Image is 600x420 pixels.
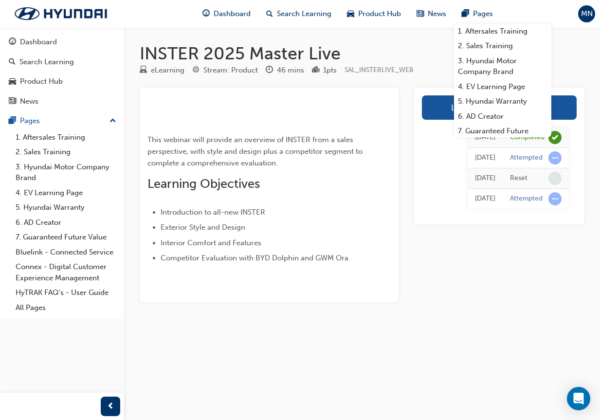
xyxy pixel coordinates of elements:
span: pages-icon [462,8,469,20]
span: learningRecordVerb_COMPLETE-icon [548,131,562,144]
span: Learning resource code [345,66,414,74]
a: Product Hub [4,73,120,91]
span: guage-icon [9,38,16,47]
span: clock-icon [266,66,273,75]
span: MN [581,8,593,19]
a: Dashboard [4,33,120,51]
span: Interior Comfort and Features [161,238,261,247]
span: News [428,8,446,19]
a: 2. Sales Training [454,38,551,54]
a: 5. Hyundai Warranty [454,94,551,109]
div: 46 mins [277,65,304,76]
div: Duration [266,64,304,76]
span: up-icon [109,115,116,128]
a: 2. Sales Training [12,145,120,160]
span: Search Learning [277,8,331,19]
button: DashboardSearch LearningProduct HubNews [4,31,120,112]
img: Trak [5,3,117,24]
div: Stream: Product [203,65,258,76]
a: 1. Aftersales Training [12,130,120,145]
span: Competitor Evaluation with BYD Dolphin and GWM Ora [161,254,348,262]
span: search-icon [266,8,273,20]
span: learningRecordVerb_NONE-icon [548,172,562,185]
a: 4. EV Learning Page [12,185,120,201]
a: 6. AD Creator [454,109,551,124]
div: Stream [192,64,258,76]
div: Tue Jul 22 2025 11:50:43 GMT+1000 (Australian Eastern Standard Time) [475,173,495,184]
span: Pages [473,8,493,19]
a: 5. Hyundai Warranty [12,200,120,215]
div: Tue Jun 17 2025 10:12:16 GMT+1000 (Australian Eastern Standard Time) [475,193,495,204]
a: pages-iconPages [454,4,501,24]
div: Points [312,64,337,76]
span: learningRecordVerb_ATTEMPT-icon [548,151,562,164]
a: Search Learning [4,53,120,71]
span: This webinar will provide an overview of INSTER from a sales perspective, with style and design p... [147,135,364,167]
div: Type [140,64,184,76]
a: Connex - Digital Customer Experience Management [12,259,120,285]
span: Learning Objectives [147,176,260,191]
a: news-iconNews [409,4,454,24]
span: car-icon [347,8,354,20]
button: Pages [4,112,120,130]
a: 3. Hyundai Motor Company Brand [454,54,551,79]
span: guage-icon [202,8,210,20]
div: Tue Jul 22 2025 11:50:44 GMT+1000 (Australian Eastern Standard Time) [475,152,495,164]
span: Product Hub [358,8,401,19]
span: prev-icon [107,401,114,413]
div: Tue Jul 22 2025 11:52:34 GMT+1000 (Australian Eastern Standard Time) [475,132,495,143]
h1: INSTER 2025 Master Live [140,43,584,64]
div: Reset [510,174,527,183]
span: car-icon [9,77,16,86]
div: Search Learning [19,56,74,68]
div: Product Hub [20,76,63,87]
a: guage-iconDashboard [195,4,258,24]
span: news-icon [417,8,424,20]
span: learningRecordVerb_ATTEMPT-icon [548,192,562,205]
a: search-iconSearch Learning [258,4,339,24]
a: 1. Aftersales Training [454,24,551,39]
span: learningResourceType_ELEARNING-icon [140,66,147,75]
span: target-icon [192,66,200,75]
a: HyTRAK FAQ's - User Guide [12,285,120,300]
a: News [4,92,120,110]
button: MN [578,5,595,22]
span: news-icon [9,97,16,106]
a: Bluelink - Connected Service [12,245,120,260]
a: 7. Guaranteed Future Value [12,230,120,245]
div: 1 pts [323,65,337,76]
a: All Pages [12,300,120,315]
span: podium-icon [312,66,319,75]
a: 6. AD Creator [12,215,120,230]
span: Dashboard [214,8,251,19]
span: pages-icon [9,117,16,126]
div: Attempted [510,194,543,203]
a: car-iconProduct Hub [339,4,409,24]
span: Introduction to all-new INSTER [161,208,265,217]
div: eLearning [151,65,184,76]
div: News [20,96,38,107]
span: Exterior Style and Design [161,223,245,232]
div: Pages [20,115,40,127]
a: 3. Hyundai Motor Company Brand [12,160,120,185]
a: 7. Guaranteed Future Value [454,124,551,149]
div: Completed [510,133,545,142]
div: Dashboard [20,37,57,48]
div: Open Intercom Messenger [567,387,590,410]
a: 4. EV Learning Page [454,79,551,94]
span: search-icon [9,58,16,67]
div: Attempted [510,153,543,163]
a: Launch eLearning module [422,95,577,120]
